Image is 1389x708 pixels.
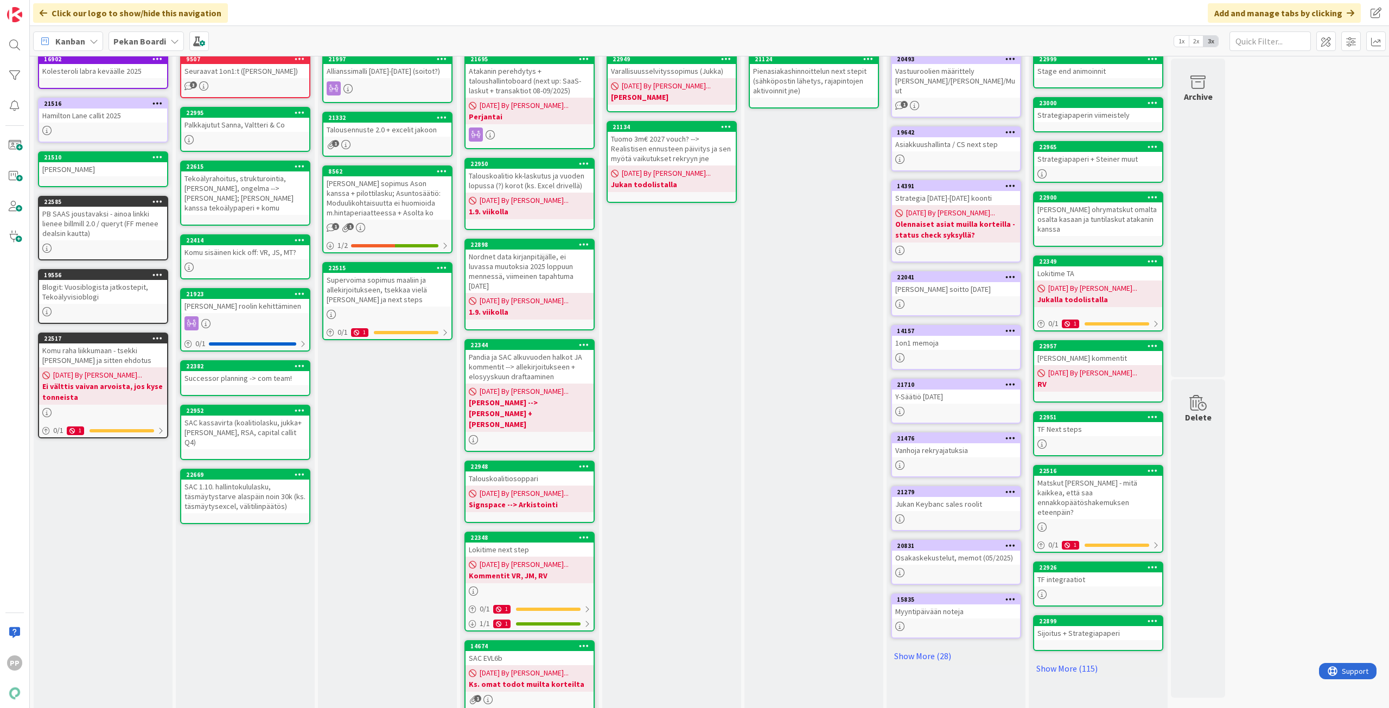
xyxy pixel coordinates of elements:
span: 0 / 1 [337,327,348,338]
div: 22515 [323,263,451,273]
div: Allianssimalli [DATE]-[DATE] (soitot?) [323,64,451,78]
a: 22349Lokitime TA[DATE] By [PERSON_NAME]...Jukalla todolistalla0/11 [1033,256,1163,331]
div: 14391 [897,182,1020,190]
div: 22585 [44,198,167,206]
span: [DATE] By [PERSON_NAME]... [1048,367,1137,379]
div: Atakanin perehdytys + taloushallintoboard (next up: SaaS-laskut + transaktiot 08-09/2025) [466,64,594,98]
span: Kanban [55,35,85,48]
div: Strategiapaperi + Steiner muut [1034,152,1162,166]
div: 19642Asiakkuushallinta / CS next step [892,127,1020,151]
a: 22414Komu sisäinen kick off: VR, JS, MT? [180,234,310,279]
div: 22948 [466,462,594,471]
b: Olennaiset asiat muilla korteilla - status check syksyllä? [895,219,1017,240]
div: Osakaskekustelut, memot (05/2025) [892,551,1020,565]
div: 21997 [328,55,451,63]
div: 0/11 [466,602,594,616]
div: 22952SAC kassavirta (koalitiolasku, jukka+[PERSON_NAME], RSA, capital callit Q4) [181,406,309,449]
div: 21516Hamilton Lane callit 2025 [39,99,167,123]
div: 21124Pienasiakashinnoittelun next stepit (sähköpostin lähetys, rajapintojen aktivoinnit jne) [750,54,878,98]
div: 22948Talouskoalitiosoppari [466,462,594,486]
a: 20831Osakaskekustelut, memot (05/2025) [891,540,1021,585]
div: 19642 [897,129,1020,136]
div: 21695 [466,54,594,64]
div: 0/11 [39,424,167,437]
div: 22951TF Next steps [1034,412,1162,436]
div: 22669SAC 1.10. hallintokululasku, täsmäytystarve alaspäin noin 30k (ks. täsmäytysexcel, välitilin... [181,470,309,513]
div: 22348Lokitime next step [466,533,594,557]
div: 23000 [1034,98,1162,108]
div: Successor planning -> com team! [181,371,309,385]
div: Tuomo 3m€ 2027 vouch? --> Realistisen ennusteen päivitys ja sen myötä vaikutukset rekryyn jne [608,132,736,165]
div: 22900[PERSON_NAME] ohrymatskut omalta osalta kasaan ja tuntilaskut atakanin kanssa [1034,193,1162,236]
span: 0 / 1 [1048,539,1059,551]
a: 21134Tuomo 3m€ 2027 vouch? --> Realistisen ennusteen päivitys ja sen myötä vaikutukset rekryyn jn... [607,121,737,203]
div: Kolesteroli labra keväälle 2025 [39,64,167,78]
div: 15835Myyntipäivään noteja [892,595,1020,618]
div: 19556Blogit: Vuosiblogista jatkostepit, Tekoälyvisioblogi [39,270,167,304]
a: 20493Vastuuroolien määrittely [PERSON_NAME]/[PERSON_NAME]/Muut [891,53,1021,118]
span: [DATE] By [PERSON_NAME]... [480,488,569,499]
img: Visit kanbanzone.com [7,7,22,22]
div: 22382Successor planning -> com team! [181,361,309,385]
div: 22414 [181,235,309,245]
div: 16902 [44,55,167,63]
div: Varallisuusselvityssopimus (Jukka) [608,64,736,78]
div: 22517 [44,335,167,342]
div: 22585 [39,197,167,207]
div: Lokitime TA [1034,266,1162,280]
a: 22899Sijoitus + Strategiapaperi [1033,615,1163,651]
span: [DATE] By [PERSON_NAME]... [1048,283,1137,294]
div: 14674SAC EVL6b [466,641,594,665]
div: 1 [493,620,511,628]
div: 9507 [181,54,309,64]
div: Pandia ja SAC alkuvuoden halkot JA kommentit --> allekirjoitukseen + elosyyskuun draftaaminen [466,350,594,384]
div: 22515Supervoima sopimus maaliin ja allekirjoitukseen, tsekkaa vielä [PERSON_NAME] ja next steps [323,263,451,307]
div: 22041 [892,272,1020,282]
div: 22999 [1039,55,1162,63]
div: 22995 [181,108,309,118]
div: 21279 [897,488,1020,496]
div: 22926 [1034,563,1162,572]
div: Nordnet data kirjanpitäjälle, ei luvassa muutoksia 2025 loppuun mennessä, viimeinen tapahtuma [DATE] [466,250,594,293]
div: 22950Talouskoalitio kk-laskutus ja vuoden lopussa (?) korot (ks. Excel drivellä) [466,159,594,193]
div: 21516 [39,99,167,109]
span: 1 [332,140,339,147]
div: [PERSON_NAME] ohrymatskut omalta osalta kasaan ja tuntilaskut atakanin kanssa [1034,202,1162,236]
div: Vanhoja rekryajatuksia [892,443,1020,457]
div: 22041[PERSON_NAME] soitto [DATE] [892,272,1020,296]
div: Strategiapaperin viimeistely [1034,108,1162,122]
a: 21516Hamilton Lane callit 2025 [38,98,168,143]
div: 14391Strategia [DATE]-[DATE] koonti [892,181,1020,205]
div: 22899Sijoitus + Strategiapaperi [1034,616,1162,640]
div: 22898Nordnet data kirjanpitäjälle, ei luvassa muutoksia 2025 loppuun mennessä, viimeinen tapahtum... [466,240,594,293]
div: 22414 [186,237,309,244]
span: [DATE] By [PERSON_NAME]... [480,100,569,111]
div: 14674 [470,642,594,650]
div: 22965Strategiapaperi + Steiner muut [1034,142,1162,166]
div: 21510 [44,154,167,161]
a: 9507Seuraavat 1on1:t ([PERSON_NAME]) [180,53,310,98]
div: 22344Pandia ja SAC alkuvuoden halkot JA kommentit --> allekirjoitukseen + elosyyskuun draftaaminen [466,340,594,384]
div: 22349 [1039,258,1162,265]
div: 21923[PERSON_NAME] roolin kehittäminen [181,289,309,313]
a: 21476Vanhoja rekryajatuksia [891,432,1021,477]
div: Palkkajutut Sanna, Valtteri & Co [181,118,309,132]
div: 22414Komu sisäinen kick off: VR, JS, MT? [181,235,309,259]
div: [PERSON_NAME] roolin kehittäminen [181,299,309,313]
div: 22949 [608,54,736,64]
div: 21710 [897,381,1020,388]
a: 14391Strategia [DATE]-[DATE] koonti[DATE] By [PERSON_NAME]...Olennaiset asiat muilla korteilla - ... [891,180,1021,263]
div: 22898 [466,240,594,250]
div: 20493 [892,54,1020,64]
div: 21124 [750,54,878,64]
div: 8562 [328,168,451,175]
a: 21923[PERSON_NAME] roolin kehittäminen0/1 [180,288,310,352]
div: 0/11 [323,326,451,339]
a: 22585PB SAAS joustavaksi - ainoa linkki lienee billmill 2.0 / queryt (FF menee dealsin kautta) [38,196,168,260]
div: 21923 [186,290,309,298]
a: 22900[PERSON_NAME] ohrymatskut omalta osalta kasaan ja tuntilaskut atakanin kanssa [1033,192,1163,247]
div: 21516 [44,100,167,107]
div: 21710 [892,380,1020,390]
a: 21510[PERSON_NAME] [38,151,168,187]
a: 16902Kolesteroli labra keväälle 2025 [38,53,168,89]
